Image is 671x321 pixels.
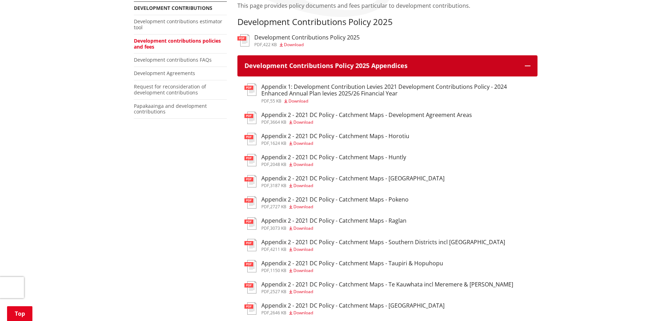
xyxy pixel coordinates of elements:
[284,42,304,48] span: Download
[270,119,286,125] span: 3664 KB
[244,133,409,146] a: Appendix 2 - 2021 DC Policy - Catchment Maps - Horotiu pdf,1624 KB Download
[244,302,256,315] img: document-pdf.svg
[244,239,505,252] a: Appendix 2 - 2021 DC Policy - Catchment Maps - Southern Districts incl [GEOGRAPHIC_DATA] pdf,4211...
[261,161,269,167] span: pdf
[293,310,313,316] span: Download
[261,260,443,267] h3: Appendix 2 - 2021 DC Policy - Catchment Maps - Taupiri & Hopuhopu
[261,98,269,104] span: pdf
[261,290,513,294] div: ,
[134,83,206,96] a: Request for reconsideration of development contributions
[270,161,286,167] span: 2048 KB
[263,42,277,48] span: 422 KB
[244,281,513,294] a: Appendix 2 - 2021 DC Policy - Catchment Maps - Te Kauwhata incl Meremere & [PERSON_NAME] pdf,2527...
[261,246,269,252] span: pdf
[270,289,286,295] span: 2527 KB
[261,196,409,203] h3: Appendix 2 - 2021 DC Policy - Catchment Maps - Pokeno
[261,205,409,209] div: ,
[244,112,472,124] a: Appendix 2 - 2021 DC Policy - Catchment Maps - Development Agreement Areas pdf,3664 KB Download
[134,103,207,115] a: Papakaainga and development contributions
[293,289,313,295] span: Download
[237,34,360,47] a: Development Contributions Policy 2025 pdf,422 KB Download
[261,302,445,309] h3: Appendix 2 - 2021 DC Policy - Catchment Maps - [GEOGRAPHIC_DATA]
[244,112,256,124] img: document-pdf.svg
[237,17,538,27] h3: Development Contributions Policy 2025
[134,18,222,31] a: Development contributions estimator tool
[261,154,406,161] h3: Appendix 2 - 2021 DC Policy - Catchment Maps - Huntly
[237,34,249,47] img: document-pdf.svg
[261,267,269,273] span: pdf
[254,42,262,48] span: pdf
[293,140,313,146] span: Download
[261,119,269,125] span: pdf
[237,1,538,10] p: This page provides policy documents and fees particular to development contributions.
[261,311,445,315] div: ,
[244,196,256,209] img: document-pdf.svg
[261,141,409,146] div: ,
[244,302,445,315] a: Appendix 2 - 2021 DC Policy - Catchment Maps - [GEOGRAPHIC_DATA] pdf,2646 KB Download
[270,98,281,104] span: 55 KB
[244,239,256,251] img: document-pdf.svg
[261,183,269,189] span: pdf
[261,239,505,246] h3: Appendix 2 - 2021 DC Policy - Catchment Maps - Southern Districts incl [GEOGRAPHIC_DATA]
[261,133,409,140] h3: Appendix 2 - 2021 DC Policy - Catchment Maps - Horotiu
[244,260,443,273] a: Appendix 2 - 2021 DC Policy - Catchment Maps - Taupiri & Hopuhopu pdf,1150 KB Download
[244,217,406,230] a: Appendix 2 - 2021 DC Policy - Catchment Maps - Raglan pdf,3073 KB Download
[288,98,308,104] span: Download
[293,246,313,252] span: Download
[244,260,256,272] img: document-pdf.svg
[244,84,256,96] img: document-pdf.svg
[244,62,518,69] h3: Development Contributions Policy 2025 Appendices
[261,175,445,182] h3: Appendix 2 - 2021 DC Policy - Catchment Maps - [GEOGRAPHIC_DATA]
[7,306,32,321] a: Top
[261,225,269,231] span: pdf
[293,225,313,231] span: Download
[254,43,360,47] div: ,
[244,154,256,166] img: document-pdf.svg
[244,281,256,294] img: document-pdf.svg
[270,310,286,316] span: 2646 KB
[270,225,286,231] span: 3073 KB
[244,133,256,145] img: document-pdf.svg
[293,183,313,189] span: Download
[244,196,409,209] a: Appendix 2 - 2021 DC Policy - Catchment Maps - Pokeno pdf,2727 KB Download
[270,267,286,273] span: 1150 KB
[261,217,406,224] h3: Appendix 2 - 2021 DC Policy - Catchment Maps - Raglan
[244,175,256,187] img: document-pdf.svg
[293,119,313,125] span: Download
[244,175,445,188] a: Appendix 2 - 2021 DC Policy - Catchment Maps - [GEOGRAPHIC_DATA] pdf,3187 KB Download
[134,5,212,11] a: Development contributions
[270,140,286,146] span: 1624 KB
[261,289,269,295] span: pdf
[261,120,472,124] div: ,
[261,310,269,316] span: pdf
[293,267,313,273] span: Download
[244,154,406,167] a: Appendix 2 - 2021 DC Policy - Catchment Maps - Huntly pdf,2048 KB Download
[261,226,406,230] div: ,
[293,204,313,210] span: Download
[134,56,212,63] a: Development contributions FAQs
[261,112,472,118] h3: Appendix 2 - 2021 DC Policy - Catchment Maps - Development Agreement Areas
[134,37,221,50] a: Development contributions policies and fees
[244,217,256,230] img: document-pdf.svg
[270,246,286,252] span: 4211 KB
[261,162,406,167] div: ,
[134,70,195,76] a: Development Agreements
[639,291,664,317] iframe: Messenger Launcher
[254,34,360,41] h3: Development Contributions Policy 2025
[293,161,313,167] span: Download
[270,183,286,189] span: 3187 KB
[261,204,269,210] span: pdf
[261,99,530,103] div: ,
[261,247,505,252] div: ,
[244,84,530,103] a: Appendix 1: Development Contribution Levies 2021 Development Contributions Policy - 2024 Enhanced...
[261,84,530,97] h3: Appendix 1: Development Contribution Levies 2021 Development Contributions Policy - 2024 Enhanced...
[261,140,269,146] span: pdf
[261,184,445,188] div: ,
[237,55,538,76] button: Development Contributions Policy 2025 Appendices
[261,268,443,273] div: ,
[270,204,286,210] span: 2727 KB
[261,281,513,288] h3: Appendix 2 - 2021 DC Policy - Catchment Maps - Te Kauwhata incl Meremere & [PERSON_NAME]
